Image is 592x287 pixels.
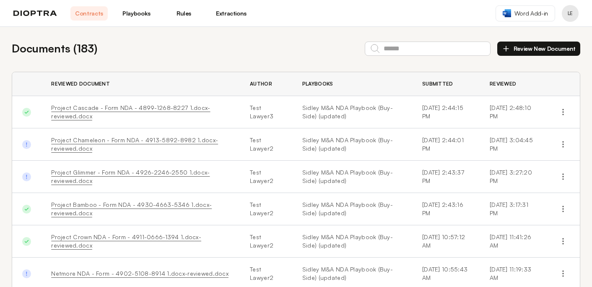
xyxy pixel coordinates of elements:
a: Playbooks [118,6,155,21]
img: Done [22,205,31,214]
a: Sidley M&A NDA Playbook (Buy-Side) (updated) [302,136,402,153]
img: Done [22,172,31,181]
th: Author [240,72,292,96]
td: Test Lawyer2 [240,161,292,193]
th: Reviewed [480,72,546,96]
td: [DATE] 2:44:15 PM [412,96,480,128]
td: [DATE] 3:17:31 PM [480,193,546,225]
a: Contracts [70,6,108,21]
img: Done [22,140,31,149]
button: Profile menu [562,5,579,22]
a: Sidley M&A NDA Playbook (Buy-Side) (updated) [302,168,402,185]
a: Rules [165,6,203,21]
td: Test Lawyer2 [240,193,292,225]
span: Word Add-in [514,9,548,18]
td: Test Lawyer3 [240,96,292,128]
td: [DATE] 2:48:10 PM [480,96,546,128]
a: Word Add-in [496,5,555,21]
td: [DATE] 3:27:20 PM [480,161,546,193]
a: Project Chameleon - Form NDA - 4913-5892-8982 1.docx-reviewed.docx [51,136,218,152]
td: Test Lawyer2 [240,128,292,161]
td: [DATE] 2:44:01 PM [412,128,480,161]
a: Sidley M&A NDA Playbook (Buy-Side) (updated) [302,201,402,217]
img: Done [22,108,31,117]
a: Netmore NDA - Form - 4902-5108-8914 1.docx-reviewed.docx [51,270,228,277]
a: Project Bamboo - Form NDA - 4930-4663-5346 1.docx-reviewed.docx [51,201,212,217]
img: logo [13,10,57,16]
td: [DATE] 2:43:16 PM [412,193,480,225]
a: Project Cascade - Form NDA - 4899-1268-8227 1.docx-reviewed.docx [51,104,210,120]
th: Submitted [412,72,480,96]
a: Project Glimmer - Form NDA - 4926-2246-2550 1.docx-reviewed.docx [51,169,210,184]
th: Reviewed Document [41,72,240,96]
a: Sidley M&A NDA Playbook (Buy-Side) (updated) [302,265,402,282]
a: Project Crown NDA - Form - 4911-0666-1394 1.docx-reviewed.docx [51,233,201,249]
h2: Documents ( 183 ) [12,40,97,57]
img: word [503,9,511,17]
img: Done [22,237,31,246]
th: Playbooks [292,72,412,96]
a: Sidley M&A NDA Playbook (Buy-Side) (updated) [302,104,402,120]
button: Review New Document [497,42,580,56]
img: Done [22,269,31,278]
td: [DATE] 2:43:37 PM [412,161,480,193]
td: Test Lawyer2 [240,225,292,258]
td: [DATE] 3:04:45 PM [480,128,546,161]
a: Extractions [213,6,250,21]
td: [DATE] 11:41:26 AM [480,225,546,258]
td: [DATE] 10:57:12 AM [412,225,480,258]
a: Sidley M&A NDA Playbook (Buy-Side) (updated) [302,233,402,250]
